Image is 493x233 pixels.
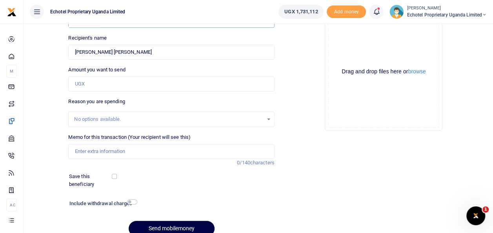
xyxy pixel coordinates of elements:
input: Enter extra information [68,144,274,159]
span: Echotel Proprietary Uganda Limited [47,8,128,15]
li: M [6,65,17,78]
label: Reason you are spending [68,98,125,106]
div: File Uploader [325,13,442,131]
li: Toup your wallet [327,5,366,18]
label: Recipient's name [68,34,107,42]
iframe: Intercom live chat [466,206,485,225]
input: UGX [68,76,274,91]
small: [PERSON_NAME] [407,5,487,12]
span: Add money [327,5,366,18]
img: logo-small [7,7,16,17]
img: profile-user [389,5,404,19]
div: No options available. [74,115,263,123]
label: Amount you want to send [68,66,125,74]
div: Drag and drop files here or [328,68,439,75]
label: Save this beneficiary [69,173,113,188]
button: browse [408,69,426,74]
li: Ac [6,198,17,211]
input: Loading name... [68,45,274,60]
span: 1 [482,206,489,213]
a: Add money [327,8,366,14]
a: logo-small logo-large logo-large [7,9,16,15]
span: characters [250,160,275,166]
a: profile-user [PERSON_NAME] Echotel Proprietary Uganda Limited [389,5,487,19]
h6: Include withdrawal charges [69,200,134,207]
span: 0/140 [237,160,250,166]
span: UGX 1,731,112 [284,8,318,16]
a: UGX 1,731,112 [278,5,324,19]
span: Echotel Proprietary Uganda Limited [407,11,487,18]
li: Wallet ballance [275,5,327,19]
label: Memo for this transaction (Your recipient will see this) [68,133,191,141]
